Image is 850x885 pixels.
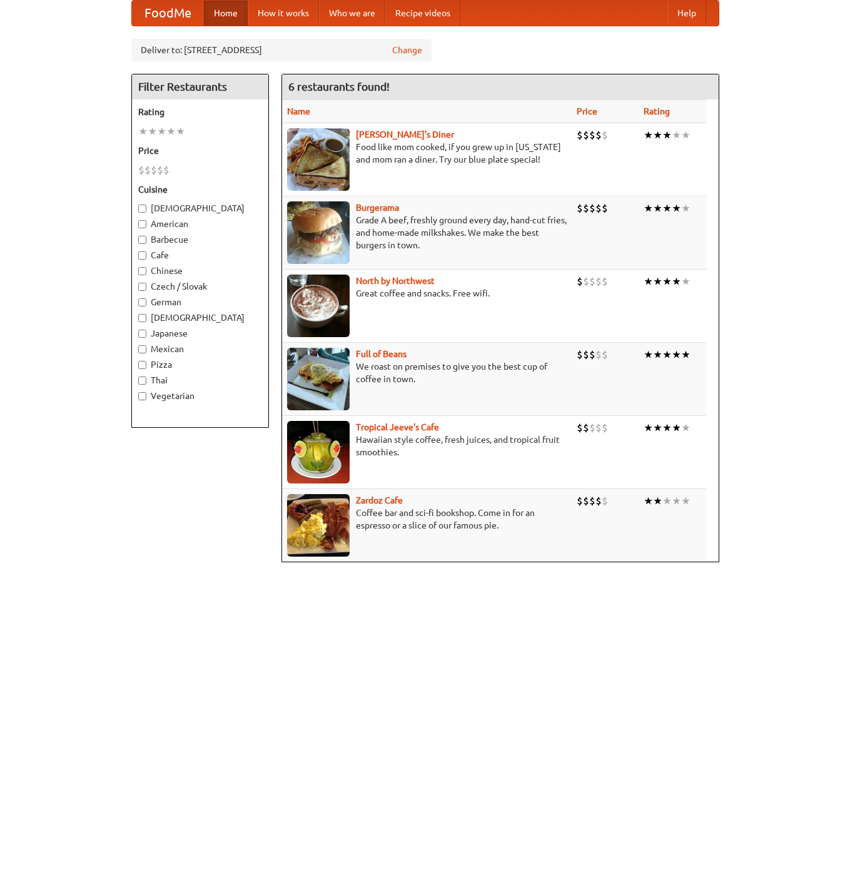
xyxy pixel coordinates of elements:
[644,275,653,288] li: ★
[577,106,597,116] a: Price
[176,124,185,138] li: ★
[287,141,567,166] p: Food like mom cooked, if you grew up in [US_STATE] and mom ran a diner. Try our blue plate special!
[356,349,407,359] b: Full of Beans
[653,421,662,435] li: ★
[672,494,681,508] li: ★
[144,163,151,177] li: $
[589,494,595,508] li: $
[138,361,146,369] input: Pizza
[287,421,350,483] img: jeeves.jpg
[132,1,204,26] a: FoodMe
[583,421,589,435] li: $
[644,348,653,362] li: ★
[577,348,583,362] li: $
[287,201,350,264] img: burgerama.jpg
[577,421,583,435] li: $
[138,265,262,277] label: Chinese
[392,44,422,56] a: Change
[138,218,262,230] label: American
[356,203,399,213] a: Burgerama
[151,163,157,177] li: $
[681,201,691,215] li: ★
[577,128,583,142] li: $
[653,128,662,142] li: ★
[602,128,608,142] li: $
[681,275,691,288] li: ★
[248,1,319,26] a: How it works
[583,201,589,215] li: $
[583,348,589,362] li: $
[138,377,146,385] input: Thai
[583,494,589,508] li: $
[589,201,595,215] li: $
[595,201,602,215] li: $
[287,360,567,385] p: We roast on premises to give you the best cup of coffee in town.
[287,275,350,337] img: north.jpg
[589,421,595,435] li: $
[138,267,146,275] input: Chinese
[644,421,653,435] li: ★
[204,1,248,26] a: Home
[163,163,169,177] li: $
[138,311,262,324] label: [DEMOGRAPHIC_DATA]
[356,129,454,139] a: [PERSON_NAME]'s Diner
[287,348,350,410] img: beans.jpg
[667,1,706,26] a: Help
[662,421,672,435] li: ★
[672,275,681,288] li: ★
[681,494,691,508] li: ★
[653,494,662,508] li: ★
[589,348,595,362] li: $
[138,220,146,228] input: American
[662,201,672,215] li: ★
[589,128,595,142] li: $
[662,348,672,362] li: ★
[356,495,403,505] b: Zardoz Cafe
[653,348,662,362] li: ★
[681,348,691,362] li: ★
[644,128,653,142] li: ★
[602,348,608,362] li: $
[385,1,460,26] a: Recipe videos
[138,280,262,293] label: Czech / Slovak
[595,421,602,435] li: $
[138,202,262,215] label: [DEMOGRAPHIC_DATA]
[595,348,602,362] li: $
[138,327,262,340] label: Japanese
[595,128,602,142] li: $
[132,74,268,99] h4: Filter Restaurants
[138,392,146,400] input: Vegetarian
[131,39,432,61] div: Deliver to: [STREET_ADDRESS]
[138,163,144,177] li: $
[577,201,583,215] li: $
[138,358,262,371] label: Pizza
[287,433,567,458] p: Hawaiian style coffee, fresh juices, and tropical fruit smoothies.
[148,124,157,138] li: ★
[319,1,385,26] a: Who we are
[662,128,672,142] li: ★
[672,128,681,142] li: ★
[653,275,662,288] li: ★
[589,275,595,288] li: $
[583,128,589,142] li: $
[138,283,146,291] input: Czech / Slovak
[287,507,567,532] p: Coffee bar and sci-fi bookshop. Come in for an espresso or a slice of our famous pie.
[356,276,435,286] a: North by Northwest
[662,494,672,508] li: ★
[138,249,262,261] label: Cafe
[288,81,390,93] ng-pluralize: 6 restaurants found!
[672,421,681,435] li: ★
[577,494,583,508] li: $
[644,494,653,508] li: ★
[602,275,608,288] li: $
[138,296,262,308] label: German
[644,106,670,116] a: Rating
[577,275,583,288] li: $
[287,128,350,191] img: sallys.jpg
[157,124,166,138] li: ★
[602,494,608,508] li: $
[287,106,310,116] a: Name
[138,314,146,322] input: [DEMOGRAPHIC_DATA]
[672,348,681,362] li: ★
